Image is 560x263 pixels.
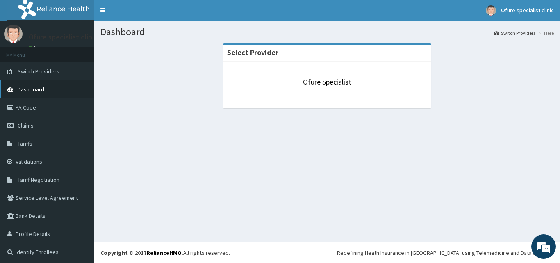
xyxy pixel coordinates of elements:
li: Here [536,30,554,37]
a: Switch Providers [494,30,535,37]
span: Switch Providers [18,68,59,75]
footer: All rights reserved. [94,242,560,263]
span: Claims [18,122,34,129]
strong: Select Provider [227,48,278,57]
a: RelianceHMO [146,249,182,256]
h1: Dashboard [100,27,554,37]
img: User Image [486,5,496,16]
span: Tariff Negotiation [18,176,59,183]
span: Dashboard [18,86,44,93]
img: User Image [4,25,23,43]
p: Ofure specialist clinic [29,33,98,41]
a: Ofure Specialist [303,77,351,87]
div: Redefining Heath Insurance in [GEOGRAPHIC_DATA] using Telemedicine and Data Science! [337,249,554,257]
span: Ofure specialist clinic [501,7,554,14]
strong: Copyright © 2017 . [100,249,183,256]
span: Tariffs [18,140,32,147]
a: Online [29,45,48,50]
